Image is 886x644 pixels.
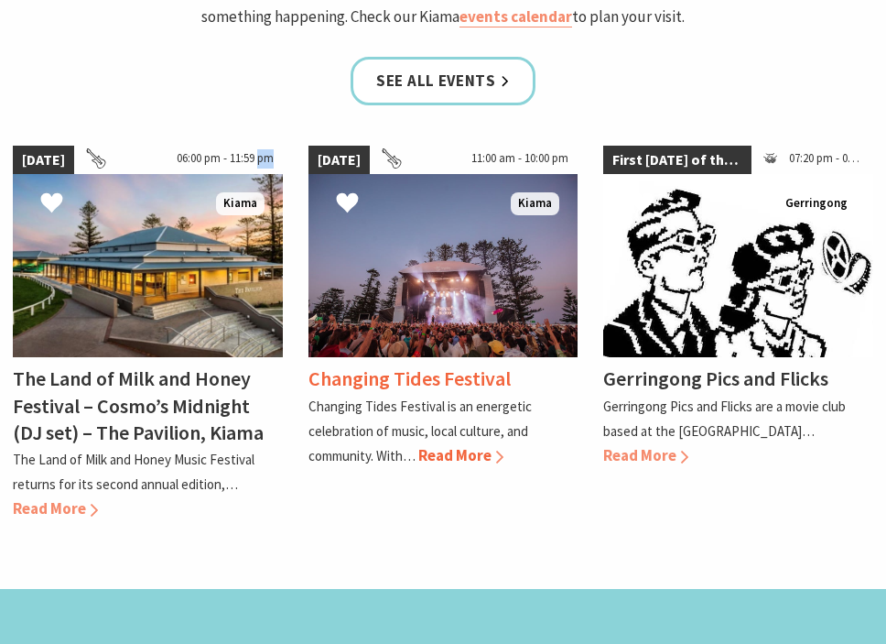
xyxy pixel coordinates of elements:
[22,173,81,235] button: Click to Favourite The Land of Milk and Honey Festival – Cosmo’s Midnight (DJ set) – The Pavilion...
[459,6,572,27] a: events calendar
[603,146,751,175] span: First [DATE] of the month
[511,192,559,215] span: Kiama
[778,192,855,215] span: Gerringong
[418,445,503,465] span: Read More
[308,366,511,391] h4: Changing Tides Festival
[13,174,283,357] img: Land of Milk an Honey Festival
[167,146,283,175] span: 06:00 pm - 11:59 pm
[308,146,578,521] a: [DATE] 11:00 am - 10:00 pm Changing Tides Main Stage Kiama Changing Tides Festival Changing Tides...
[603,398,846,440] p: Gerringong Pics and Flicks are a movie club based at the [GEOGRAPHIC_DATA]…
[603,146,873,521] a: First [DATE] of the month 07:20 pm - 09:30 pm Gerringong Gerringong Pics and Flicks Gerringong Pi...
[612,173,672,235] button: Click to Favourite Gerringong Pics and Flicks
[308,398,532,464] p: Changing Tides Festival is an energetic celebration of music, local culture, and community. With…
[308,174,578,357] img: Changing Tides Main Stage
[308,146,370,175] span: [DATE]
[462,146,578,175] span: 11:00 am - 10:00 pm
[13,498,98,518] span: Read More
[603,445,688,465] span: Read More
[603,366,828,391] h4: Gerringong Pics and Flicks
[216,192,265,215] span: Kiama
[13,146,283,521] a: [DATE] 06:00 pm - 11:59 pm Land of Milk an Honey Festival Kiama The Land of Milk and Honey Festiv...
[13,146,74,175] span: [DATE]
[318,173,377,235] button: Click to Favourite Changing Tides Festival
[13,366,264,444] h4: The Land of Milk and Honey Festival – Cosmo’s Midnight (DJ set) – The Pavilion, Kiama
[780,146,873,175] span: 07:20 pm - 09:30 pm
[351,57,535,105] a: See all Events
[13,451,254,493] p: The Land of Milk and Honey Music Festival returns for its second annual edition,…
